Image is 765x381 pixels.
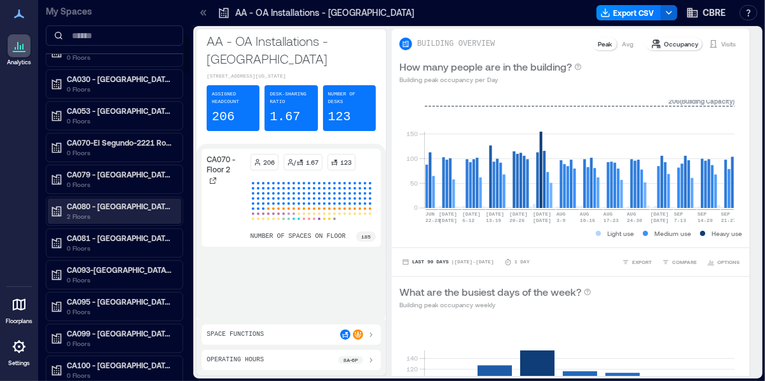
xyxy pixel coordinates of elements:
[705,256,742,268] button: OPTIONS
[659,256,700,268] button: COMPARE
[509,211,528,217] text: [DATE]
[486,211,504,217] text: [DATE]
[439,211,457,217] text: [DATE]
[67,211,174,221] p: 2 Floors
[67,370,174,380] p: 0 Floors
[580,211,589,217] text: AUG
[533,211,551,217] text: [DATE]
[627,211,637,217] text: AUG
[417,39,495,49] p: BUILDING OVERVIEW
[674,211,684,217] text: SEP
[2,289,36,329] a: Floorplans
[4,331,34,371] a: Settings
[425,218,441,223] text: 22-28
[596,5,661,20] button: Export CSV
[654,228,691,239] p: Medium use
[207,73,376,80] p: [STREET_ADDRESS][US_STATE]
[556,211,566,217] text: AUG
[682,3,729,23] button: CBRE
[8,359,30,367] p: Settings
[328,108,351,126] p: 123
[361,233,371,240] p: 185
[67,296,174,307] p: CA095 - [GEOGRAPHIC_DATA] - 400 [GEOGRAPHIC_DATA]..
[67,137,174,148] p: CA070-El Segundo-2221 Rosecrans..
[67,265,174,275] p: CA093-[GEOGRAPHIC_DATA]-[STREET_ADDRESS]...
[514,258,530,266] p: 1 Day
[627,218,642,223] text: 24-30
[698,211,707,217] text: SEP
[207,329,264,340] p: Space Functions
[270,90,312,106] p: Desk-sharing ratio
[207,154,245,174] p: CA070 - Floor 2
[67,74,174,84] p: CA030 - [GEOGRAPHIC_DATA] - 3501 Jamboree - - DECOMMISSIONED
[580,218,595,223] text: 10-16
[67,275,174,285] p: 0 Floors
[721,211,731,217] text: SEP
[556,218,566,223] text: 3-9
[672,258,697,266] span: COMPARE
[533,218,551,223] text: [DATE]
[399,256,497,268] button: Last 90 Days |[DATE]-[DATE]
[67,179,174,190] p: 0 Floors
[674,218,686,223] text: 7-13
[67,233,174,243] p: CA081 - [GEOGRAPHIC_DATA] - 500 [GEOGRAPHIC_DATA]..
[307,157,319,167] p: 1.67
[7,59,31,66] p: Analytics
[67,148,174,158] p: 0 Floors
[406,365,418,373] tspan: 120
[67,201,174,211] p: CA080 - [GEOGRAPHIC_DATA] - 4141 [GEOGRAPHIC_DATA]..
[664,39,698,49] p: Occupancy
[703,6,726,19] span: CBRE
[67,360,174,370] p: CA100 - [GEOGRAPHIC_DATA] - 5921 [GEOGRAPHIC_DATA]..
[462,211,481,217] text: [DATE]
[486,218,501,223] text: 13-19
[46,5,183,18] p: My Spaces
[341,157,352,167] p: 123
[67,307,174,317] p: 0 Floors
[67,328,174,338] p: CA099 - [GEOGRAPHIC_DATA] - 1111 Broadway..
[67,243,174,253] p: 0 Floors
[6,317,32,325] p: Floorplans
[294,157,296,167] p: /
[399,74,582,85] p: Building peak occupancy per Day
[721,218,736,223] text: 21-27
[3,31,35,70] a: Analytics
[406,354,418,362] tspan: 140
[264,157,275,167] p: 206
[721,39,736,49] p: Visits
[328,90,371,106] p: Number of Desks
[462,218,474,223] text: 6-12
[651,218,669,223] text: [DATE]
[607,228,634,239] p: Light use
[67,52,174,62] p: 0 Floors
[712,228,742,239] p: Heavy use
[235,6,414,19] p: AA - OA Installations - [GEOGRAPHIC_DATA]
[67,106,174,116] p: CA053 - [GEOGRAPHIC_DATA][PERSON_NAME] - 225 [GEOGRAPHIC_DATA][PERSON_NAME]..
[406,130,418,137] tspan: 150
[67,338,174,349] p: 0 Floors
[207,32,376,67] p: AA - OA Installations - [GEOGRAPHIC_DATA]
[399,300,591,310] p: Building peak occupancy weekly
[212,108,235,126] p: 206
[270,108,300,126] p: 1.67
[509,218,525,223] text: 20-26
[399,59,572,74] p: How many people are in the building?
[632,258,652,266] span: EXPORT
[717,258,740,266] span: OPTIONS
[212,90,254,106] p: Assigned Headcount
[207,355,264,365] p: Operating Hours
[410,179,418,187] tspan: 50
[399,284,581,300] p: What are the busiest days of the week?
[251,232,346,242] p: number of spaces on floor
[439,218,457,223] text: [DATE]
[414,204,418,211] tspan: 0
[603,211,613,217] text: AUG
[651,211,669,217] text: [DATE]
[698,218,713,223] text: 14-20
[622,39,633,49] p: Avg
[598,39,612,49] p: Peak
[406,155,418,162] tspan: 100
[67,84,174,94] p: 0 Floors
[67,169,174,179] p: CA079 - [GEOGRAPHIC_DATA] - 400 [GEOGRAPHIC_DATA]..
[67,116,174,126] p: 0 Floors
